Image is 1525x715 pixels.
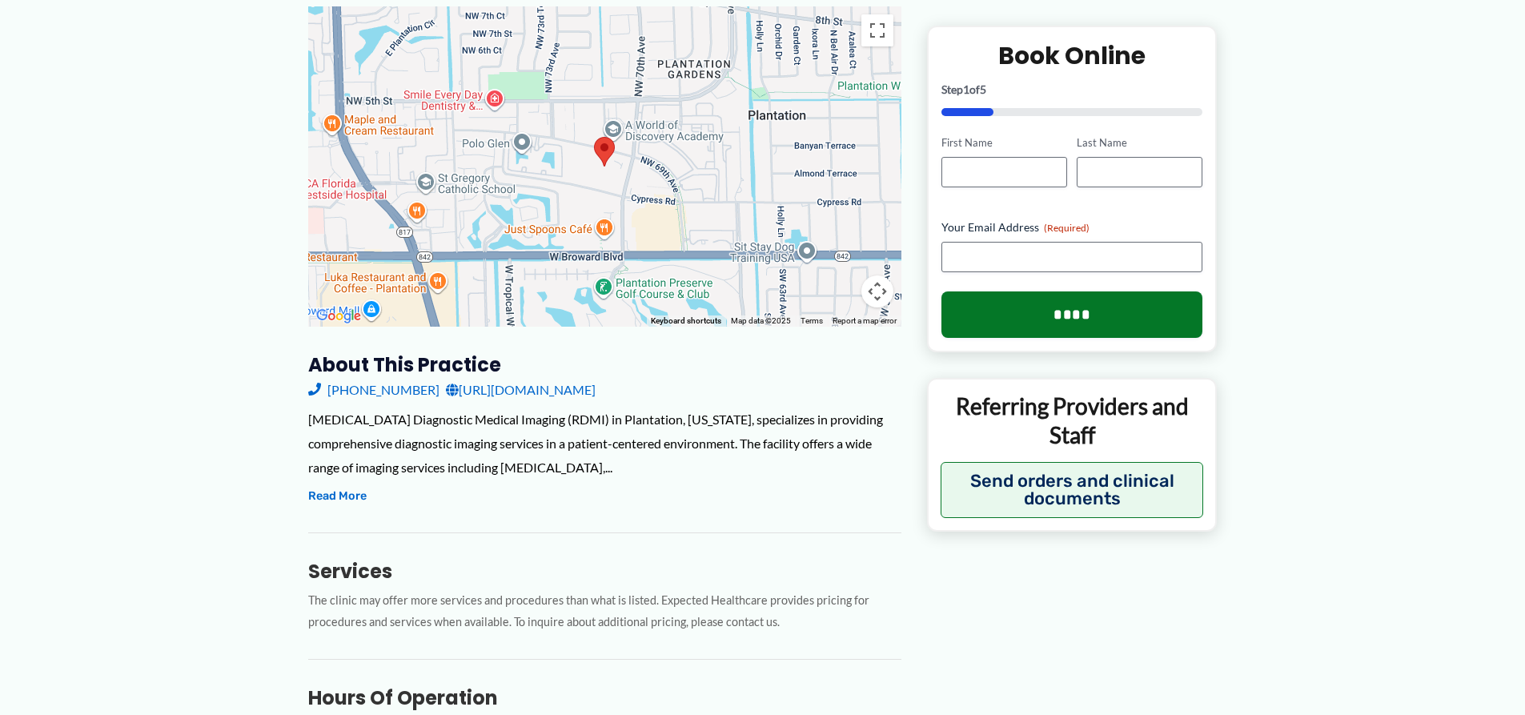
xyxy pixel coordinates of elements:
h3: Hours of Operation [308,685,901,710]
a: Report a map error [833,316,897,325]
span: Map data ©2025 [731,316,791,325]
span: 5 [980,82,986,96]
p: The clinic may offer more services and procedures than what is listed. Expected Healthcare provid... [308,590,901,633]
a: Open this area in Google Maps (opens a new window) [312,306,365,327]
label: Last Name [1077,135,1202,151]
a: [URL][DOMAIN_NAME] [446,378,596,402]
button: Map camera controls [861,275,893,307]
button: Toggle fullscreen view [861,14,893,46]
h3: About this practice [308,352,901,377]
a: [PHONE_NUMBER] [308,378,439,402]
button: Send orders and clinical documents [941,461,1204,517]
p: Step of [941,84,1203,95]
div: [MEDICAL_DATA] Diagnostic Medical Imaging (RDMI) in Plantation, [US_STATE], specializes in provid... [308,408,901,479]
button: Keyboard shortcuts [651,315,721,327]
label: Your Email Address [941,219,1203,235]
img: Google [312,306,365,327]
h3: Services [308,559,901,584]
button: Read More [308,487,367,506]
p: Referring Providers and Staff [941,392,1204,450]
label: First Name [941,135,1067,151]
h2: Book Online [941,40,1203,71]
span: 1 [963,82,969,96]
span: (Required) [1044,222,1090,234]
a: Terms (opens in new tab) [801,316,823,325]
